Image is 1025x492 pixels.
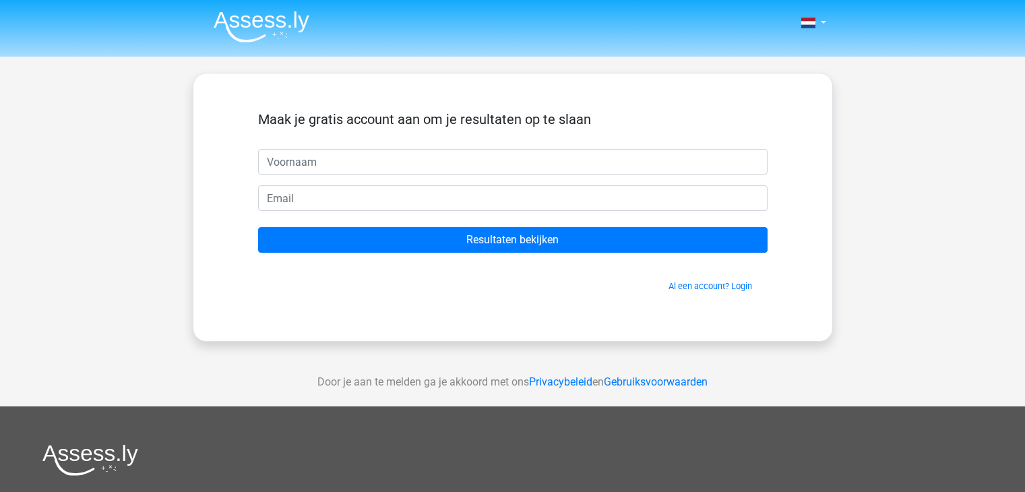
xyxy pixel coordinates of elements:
input: Email [258,185,768,211]
h5: Maak je gratis account aan om je resultaten op te slaan [258,111,768,127]
input: Voornaam [258,149,768,175]
a: Al een account? Login [669,281,752,291]
img: Assessly [214,11,309,42]
a: Gebruiksvoorwaarden [604,375,708,388]
img: Assessly logo [42,444,138,476]
input: Resultaten bekijken [258,227,768,253]
a: Privacybeleid [529,375,592,388]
